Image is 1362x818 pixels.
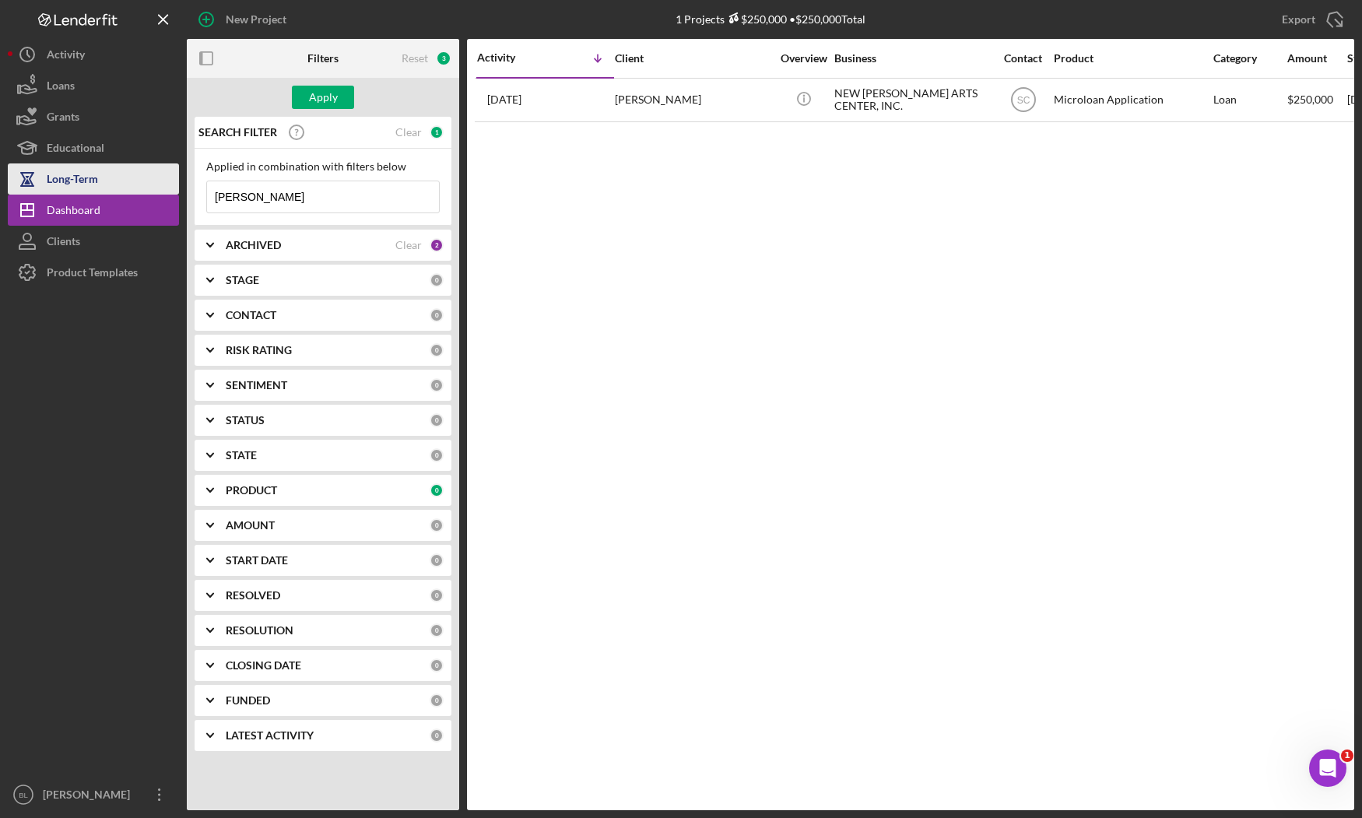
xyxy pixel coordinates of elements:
[8,226,179,257] button: Clients
[8,779,179,810] button: BL[PERSON_NAME]
[395,239,422,251] div: Clear
[430,588,444,602] div: 0
[430,623,444,637] div: 0
[8,163,179,195] button: Long-Term
[430,658,444,672] div: 0
[774,52,833,65] div: Overview
[430,413,444,427] div: 0
[226,449,257,462] b: STATE
[47,132,104,167] div: Educational
[19,791,28,799] text: BL
[430,308,444,322] div: 0
[1054,52,1209,65] div: Product
[615,79,771,121] div: [PERSON_NAME]
[8,132,179,163] button: Educational
[47,195,100,230] div: Dashboard
[430,273,444,287] div: 0
[1016,95,1030,106] text: SC
[47,70,75,105] div: Loans
[477,51,546,64] div: Activity
[430,238,444,252] div: 2
[226,484,277,497] b: PRODUCT
[226,624,293,637] b: RESOLUTION
[402,52,428,65] div: Reset
[1054,79,1209,121] div: Microloan Application
[615,52,771,65] div: Client
[47,163,98,198] div: Long-Term
[1282,4,1315,35] div: Export
[226,309,276,321] b: CONTACT
[430,728,444,743] div: 0
[1287,52,1346,65] div: Amount
[436,51,451,66] div: 3
[8,70,179,101] button: Loans
[307,52,339,65] b: Filters
[47,226,80,261] div: Clients
[309,86,338,109] div: Apply
[1287,93,1333,106] span: $250,000
[8,101,179,132] button: Grants
[226,379,287,391] b: SENTIMENT
[430,483,444,497] div: 0
[430,518,444,532] div: 0
[226,694,270,707] b: FUNDED
[47,257,138,292] div: Product Templates
[226,554,288,567] b: START DATE
[430,343,444,357] div: 0
[226,239,281,251] b: ARCHIVED
[8,195,179,226] button: Dashboard
[47,39,85,74] div: Activity
[8,39,179,70] button: Activity
[226,519,275,532] b: AMOUNT
[487,93,521,106] time: 2025-05-16 18:56
[187,4,302,35] button: New Project
[676,12,865,26] div: 1 Projects • $250,000 Total
[47,101,79,136] div: Grants
[39,779,140,814] div: [PERSON_NAME]
[1266,4,1354,35] button: Export
[430,693,444,707] div: 0
[430,125,444,139] div: 1
[206,160,440,173] div: Applied in combination with filters below
[292,86,354,109] button: Apply
[430,378,444,392] div: 0
[395,126,422,139] div: Clear
[1309,750,1346,787] iframe: Intercom live chat
[430,553,444,567] div: 0
[1341,750,1353,762] span: 1
[1213,52,1286,65] div: Category
[430,448,444,462] div: 0
[198,126,277,139] b: SEARCH FILTER
[834,79,990,121] div: NEW [PERSON_NAME] ARTS CENTER, INC.
[226,4,286,35] div: New Project
[994,52,1052,65] div: Contact
[226,589,280,602] b: RESOLVED
[226,414,265,427] b: STATUS
[834,52,990,65] div: Business
[226,659,301,672] b: CLOSING DATE
[1213,79,1286,121] div: Loan
[8,257,179,288] button: Product Templates
[725,12,787,26] div: $250,000
[226,274,259,286] b: STAGE
[226,344,292,356] b: RISK RATING
[226,729,314,742] b: LATEST ACTIVITY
